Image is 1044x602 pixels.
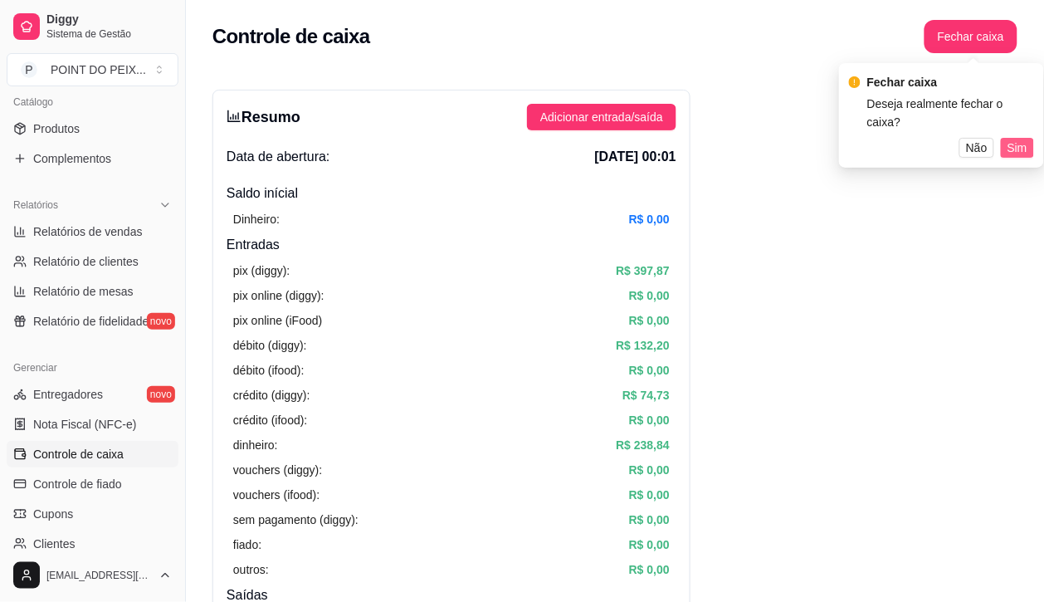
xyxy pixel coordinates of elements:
[7,248,178,275] a: Relatório de clientes
[7,471,178,497] a: Controle de fiado
[527,104,676,130] button: Adicionar entrada/saída
[33,150,111,167] span: Complementos
[212,23,370,50] h2: Controle de caixa
[959,138,994,158] button: Não
[595,147,676,167] span: [DATE] 00:01
[33,313,149,330] span: Relatório de fidelidade
[233,210,280,228] article: Dinheiro:
[46,12,172,27] span: Diggy
[33,446,124,463] span: Controle de caixa
[227,184,676,203] h4: Saldo inícial
[227,235,676,255] h4: Entradas
[7,308,178,335] a: Relatório de fidelidadenovo
[233,511,359,529] article: sem pagamento (diggy):
[629,511,670,529] article: R$ 0,00
[7,115,178,142] a: Produtos
[33,476,122,492] span: Controle de fiado
[33,283,134,300] span: Relatório de mesas
[233,436,278,454] article: dinheiro:
[7,381,178,408] a: Entregadoresnovo
[227,109,241,124] span: bar-chart
[7,531,178,557] a: Clientes
[233,536,261,554] article: fiado:
[33,253,139,270] span: Relatório de clientes
[33,386,103,403] span: Entregadores
[33,120,80,137] span: Produtos
[867,95,1034,131] div: Deseja realmente fechar o caixa?
[7,278,178,305] a: Relatório de mesas
[616,262,670,280] article: R$ 397,87
[7,501,178,527] a: Cupons
[629,461,670,479] article: R$ 0,00
[7,411,178,438] a: Nota Fiscal (NFC-e)
[629,210,670,228] article: R$ 0,00
[966,139,988,157] span: Não
[51,61,146,78] div: POINT DO PEIX ...
[233,560,269,579] article: outros:
[629,311,670,330] article: R$ 0,00
[233,411,307,429] article: crédito (ifood):
[629,536,670,554] article: R$ 0,00
[616,436,670,454] article: R$ 238,84
[622,386,670,404] article: R$ 74,73
[233,286,324,305] article: pix online (diggy):
[629,411,670,429] article: R$ 0,00
[233,262,290,280] article: pix (diggy):
[233,461,322,479] article: vouchers (diggy):
[7,53,178,86] button: Select a team
[46,569,152,582] span: [EMAIL_ADDRESS][DOMAIN_NAME]
[7,556,178,595] button: [EMAIL_ADDRESS][DOMAIN_NAME]
[867,73,1034,91] div: Fechar caixa
[33,223,143,240] span: Relatórios de vendas
[233,336,307,355] article: débito (diggy):
[21,61,37,78] span: P
[1001,138,1034,158] button: Sim
[7,218,178,245] a: Relatórios de vendas
[46,27,172,41] span: Sistema de Gestão
[227,147,330,167] span: Data de abertura:
[616,336,670,355] article: R$ 132,20
[7,355,178,381] div: Gerenciar
[849,76,861,88] span: exclamation-circle
[33,536,76,552] span: Clientes
[233,486,320,504] article: vouchers (ifood):
[540,108,663,126] span: Adicionar entrada/saída
[33,416,136,433] span: Nota Fiscal (NFC-e)
[629,361,670,379] article: R$ 0,00
[7,7,178,46] a: DiggySistema de Gestão
[924,20,1017,53] button: Fechar caixa
[233,311,322,330] article: pix online (iFood)
[13,198,58,212] span: Relatórios
[629,486,670,504] article: R$ 0,00
[629,286,670,305] article: R$ 0,00
[227,105,300,129] h3: Resumo
[7,145,178,172] a: Complementos
[7,441,178,467] a: Controle de caixa
[1007,139,1027,157] span: Sim
[233,386,310,404] article: crédito (diggy):
[33,506,73,522] span: Cupons
[233,361,305,379] article: débito (ifood):
[7,89,178,115] div: Catálogo
[629,560,670,579] article: R$ 0,00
